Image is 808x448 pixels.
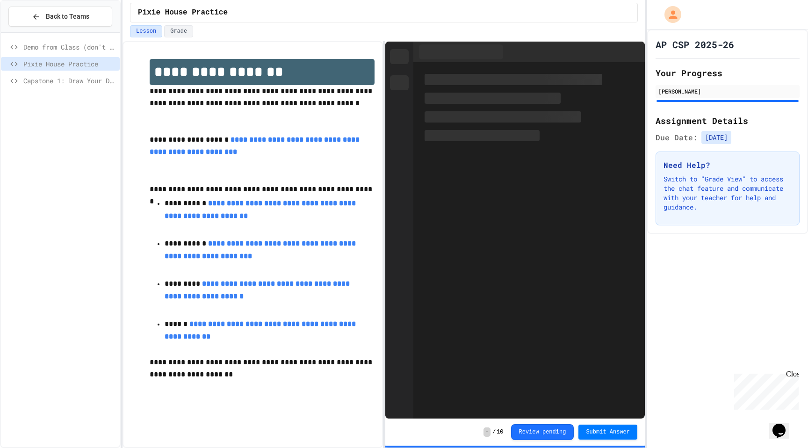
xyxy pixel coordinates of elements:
[730,370,799,410] iframe: chat widget
[497,428,503,436] span: 10
[483,427,491,437] span: -
[46,12,89,22] span: Back to Teams
[8,7,112,27] button: Back to Teams
[164,25,193,37] button: Grade
[656,132,698,143] span: Due Date:
[578,425,637,440] button: Submit Answer
[656,114,800,127] h2: Assignment Details
[4,4,65,59] div: Chat with us now!Close
[664,174,792,212] p: Switch to "Grade View" to access the chat feature and communicate with your teacher for help and ...
[511,424,574,440] button: Review pending
[23,59,116,69] span: Pixie House Practice
[656,66,800,79] h2: Your Progress
[23,76,116,86] span: Capstone 1: Draw Your Dragon
[656,38,734,51] h1: AP CSP 2025-26
[130,25,162,37] button: Lesson
[23,42,116,52] span: Demo from Class (don't do until we discuss)
[658,87,797,95] div: [PERSON_NAME]
[586,428,630,436] span: Submit Answer
[492,428,496,436] span: /
[701,131,731,144] span: [DATE]
[655,4,684,25] div: My Account
[769,411,799,439] iframe: chat widget
[138,7,228,18] span: Pixie House Practice
[664,159,792,171] h3: Need Help?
